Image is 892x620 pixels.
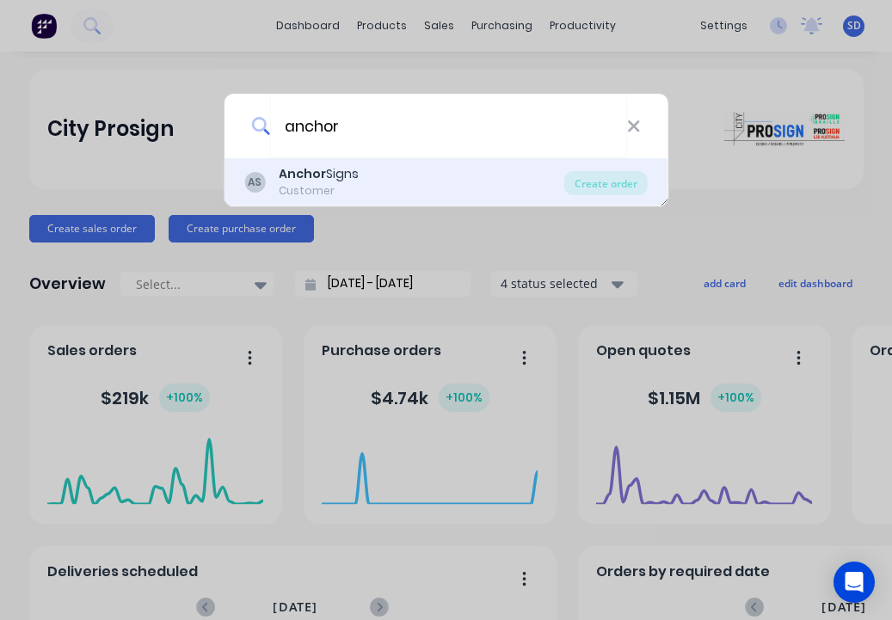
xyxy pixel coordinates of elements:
div: Create order [564,171,648,195]
input: Enter a customer name to create a new order... [270,94,627,158]
b: Anchor [279,165,326,182]
div: Signs [279,165,359,183]
div: Open Intercom Messenger [834,562,875,603]
div: AS [244,172,265,193]
div: Customer [279,183,359,199]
